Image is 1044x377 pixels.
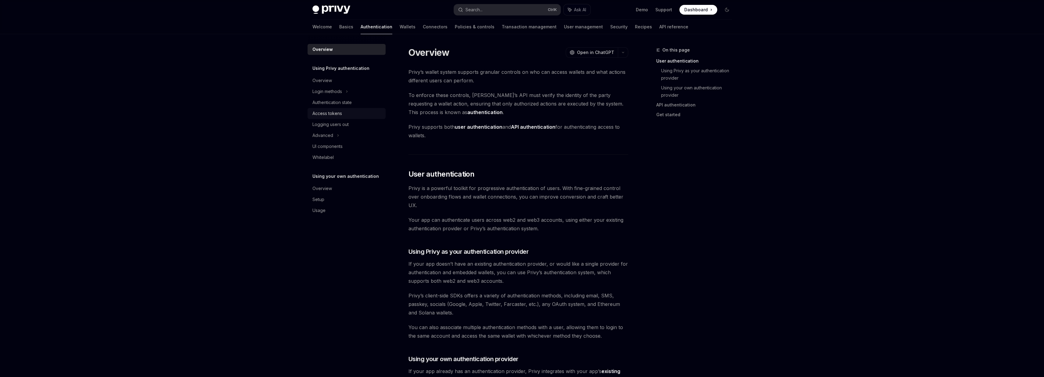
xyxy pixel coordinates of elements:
[312,207,326,214] div: Usage
[661,83,737,100] a: Using your own authentication provider
[455,124,502,130] strong: user authentication
[722,5,732,15] button: Toggle dark mode
[656,110,737,120] a: Get started
[408,260,628,285] span: If your app doesn’t have an existing authentication provider, or would like a single provider for...
[312,185,332,192] div: Overview
[661,66,737,83] a: Using Privy as your authentication provider
[566,47,618,58] button: Open in ChatGPT
[408,47,450,58] h1: Overview
[408,169,475,179] span: User authentication
[564,4,590,15] button: Ask AI
[308,108,386,119] a: Access tokens
[423,20,447,34] a: Connectors
[574,7,586,13] span: Ask AI
[636,7,648,13] a: Demo
[312,196,324,203] div: Setup
[684,7,708,13] span: Dashboard
[610,20,628,34] a: Security
[308,205,386,216] a: Usage
[339,20,353,34] a: Basics
[467,109,503,115] strong: authentication
[465,6,483,13] div: Search...
[564,20,603,34] a: User management
[312,77,332,84] div: Overview
[312,121,349,128] div: Logging users out
[308,183,386,194] a: Overview
[635,20,652,34] a: Recipes
[361,20,392,34] a: Authentication
[308,97,386,108] a: Authentication state
[408,68,628,85] span: Privy’s wallet system supports granular controls on who can access wallets and what actions diffe...
[548,7,557,12] span: Ctrl K
[312,46,333,53] div: Overview
[308,75,386,86] a: Overview
[655,7,672,13] a: Support
[312,5,350,14] img: dark logo
[400,20,415,34] a: Wallets
[312,110,342,117] div: Access tokens
[408,91,628,117] span: To enforce these controls, [PERSON_NAME]’s API must verify the identity of the party requesting a...
[511,124,555,130] strong: API authentication
[312,65,369,72] h5: Using Privy authentication
[308,152,386,163] a: Whitelabel
[577,49,614,56] span: Open in ChatGPT
[312,143,343,150] div: UI components
[502,20,557,34] a: Transaction management
[312,154,334,161] div: Whitelabel
[679,5,717,15] a: Dashboard
[308,44,386,55] a: Overview
[312,88,342,95] div: Login methods
[656,56,737,66] a: User authentication
[408,291,628,317] span: Privy’s client-side SDKs offers a variety of authentication methods, including email, SMS, passke...
[312,20,332,34] a: Welcome
[662,46,690,54] span: On this page
[408,123,628,140] span: Privy supports both and for authenticating access to wallets.
[656,100,737,110] a: API authentication
[454,4,561,15] button: Search...CtrlK
[408,323,628,340] span: You can also associate multiple authentication methods with a user, allowing them to login to the...
[455,20,494,34] a: Policies & controls
[312,99,352,106] div: Authentication state
[308,194,386,205] a: Setup
[408,247,529,256] span: Using Privy as your authentication provider
[312,173,379,180] h5: Using your own authentication
[408,355,518,363] span: Using your own authentication provider
[308,141,386,152] a: UI components
[408,216,628,233] span: Your app can authenticate users across web2 and web3 accounts, using either your existing authent...
[312,132,333,139] div: Advanced
[408,184,628,210] span: Privy is a powerful toolkit for progressive authentication of users. With fine-grained control ov...
[659,20,688,34] a: API reference
[308,119,386,130] a: Logging users out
